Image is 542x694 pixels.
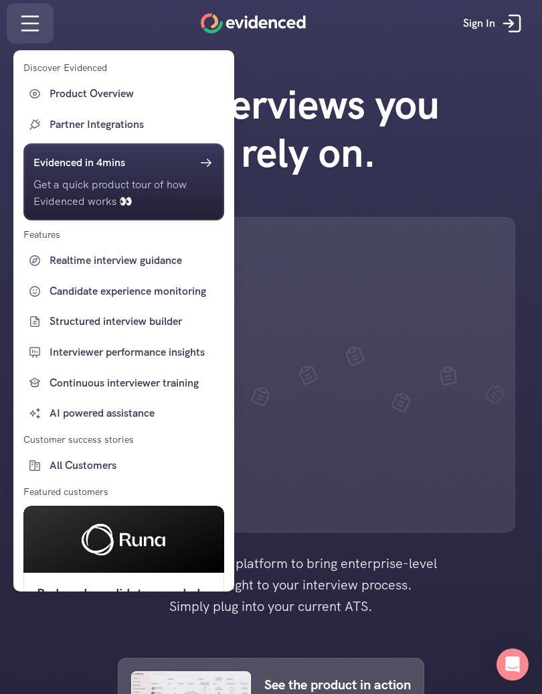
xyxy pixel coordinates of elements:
[23,454,224,478] a: All Customers
[23,371,224,395] a: Continuous interviewer training
[23,227,60,242] p: Features
[50,405,221,422] p: AI powered assistance
[23,309,224,334] a: Structured interview builder
[33,176,214,210] p: Get a quick product tour of how Evidenced works 👀
[50,283,221,300] p: Candidate experience monitoring
[23,484,108,499] p: Featured customers
[23,143,224,220] a: Evidenced in 4minsGet a quick product tour of how Evidenced works 👀
[23,82,224,106] a: Product Overview
[23,506,224,636] a: Reduced candidates needed to fill a role from 15 to 5 📉
[33,154,125,171] h6: Evidenced in 4mins
[23,340,224,364] a: Interviewer performance insights
[23,60,107,75] p: Discover Evidenced
[23,249,224,273] a: Realtime interview guidance
[50,85,221,102] p: Product Overview
[23,279,224,303] a: Candidate experience monitoring
[50,457,221,474] p: All Customers
[50,313,221,330] p: Structured interview builder
[37,583,211,626] h5: Reduced candidates needed to fill a role from 15 to 5 📉
[50,116,221,133] p: Partner Integrations
[496,648,529,681] div: Open Intercom Messenger
[50,374,221,392] p: Continuous interviewer training
[23,432,134,447] p: Customer success stories
[50,344,221,361] p: Interviewer performance insights
[23,401,224,425] a: AI powered assistance
[50,252,221,269] p: Realtime interview guidance
[23,113,224,137] a: Partner Integrations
